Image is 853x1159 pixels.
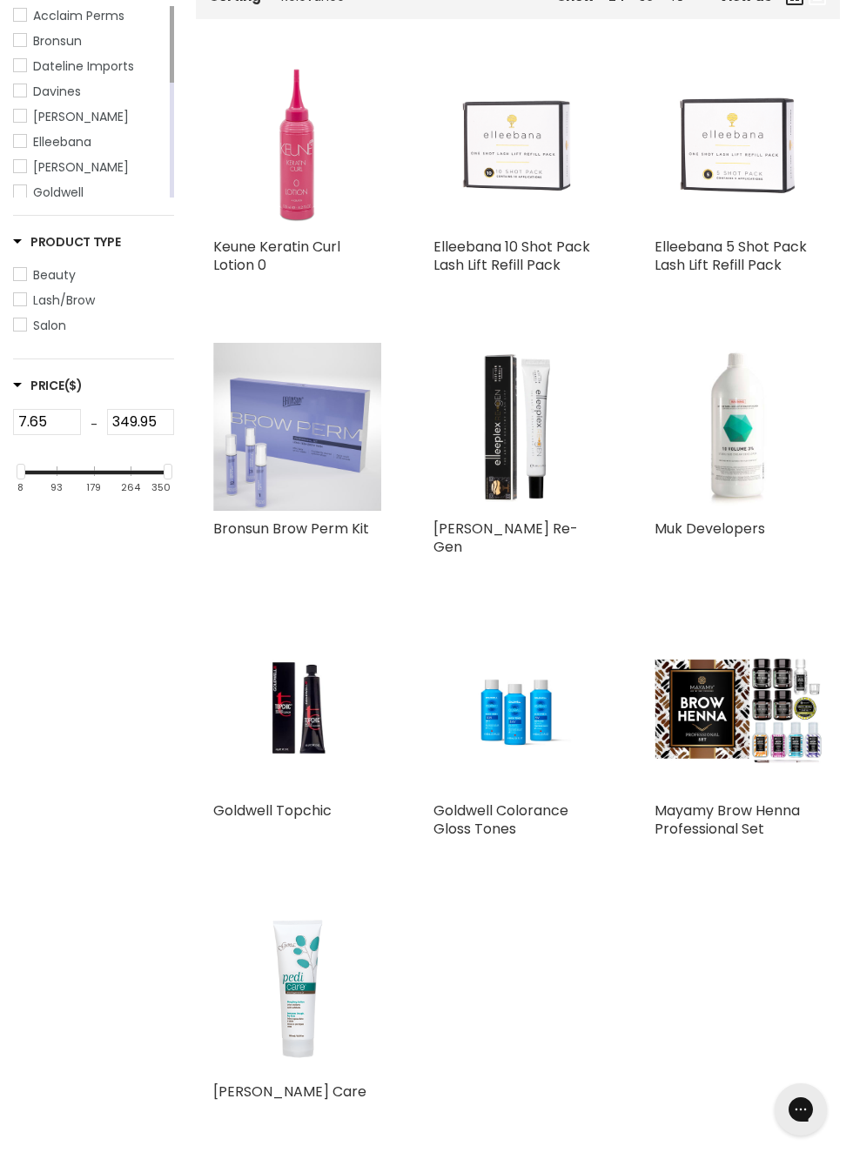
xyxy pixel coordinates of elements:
img: Elleebana 10 Shot Pack Lash Lift Refill Pack [433,61,601,229]
div: 264 [121,482,140,493]
img: Elleebana Elleeplex Re-Gen [433,343,601,511]
div: 350 [151,482,171,493]
a: Beauty [13,265,174,285]
a: [PERSON_NAME] Re-Gen [433,519,578,557]
div: 8 [17,482,24,493]
a: De Lorenzo [13,107,166,126]
span: Elleebana [33,133,91,151]
span: [PERSON_NAME] [33,108,129,125]
a: Muk Developers [655,343,823,511]
a: Goldwell [13,183,166,202]
a: Salon [13,316,174,335]
span: Salon [33,317,66,334]
span: Dateline Imports [33,57,134,75]
img: Keune Keratin Curl Lotion 0 [213,61,381,229]
a: Bronsun Brow Perm Kit [213,519,369,539]
img: Gena Pedi Care [241,906,353,1074]
a: Bronsun [13,31,166,50]
a: Keune Keratin Curl Lotion 0 [213,237,340,275]
a: Goldwell Topchic [213,801,332,821]
span: Price [13,377,83,394]
span: Davines [33,83,81,100]
a: Acclaim Perms [13,6,166,25]
img: Goldwell Topchic [241,624,353,792]
a: Mayamy Brow Henna Professional Set [655,801,800,839]
a: Elleebana 5 Shot Pack Lash Lift Refill Pack [655,237,807,275]
a: Goldwell Topchic [213,624,381,792]
img: Elleebana 5 Shot Pack Lash Lift Refill Pack [655,61,823,229]
a: Dateline Imports [13,57,166,76]
span: Acclaim Perms [33,7,124,24]
a: Elleebana [13,132,166,151]
span: [PERSON_NAME] [33,158,129,176]
a: Davines [13,82,166,101]
a: Goldwell Colorance Gloss Tones [433,801,568,839]
img: Goldwell Colorance Gloss Tones [433,653,601,763]
h3: Price($) [13,377,83,394]
div: 93 [50,482,63,493]
a: Gena [13,157,166,177]
span: Beauty [33,266,76,284]
a: Muk Developers [655,519,765,539]
a: [PERSON_NAME] Care [213,1082,366,1102]
input: Max Price [107,409,175,435]
span: Bronsun [33,32,82,50]
img: Mayamy Brow Henna Professional Set [655,624,823,792]
img: Muk Developers [682,343,795,511]
span: Lash/Brow [33,291,95,309]
div: 179 [86,482,101,493]
div: - [81,409,107,440]
a: Gena Pedi Care [213,906,381,1074]
span: ($) [64,377,83,394]
h3: Product Type [13,233,121,251]
img: Bronsun Brow Perm Kit [213,343,381,511]
a: Elleebana 10 Shot Pack Lash Lift Refill Pack [433,237,590,275]
iframe: Gorgias live chat messenger [766,1077,836,1142]
span: Goldwell [33,184,84,201]
input: Min Price [13,409,81,435]
a: Goldwell Colorance Gloss Tones [433,624,601,792]
a: Lash/Brow [13,291,174,310]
